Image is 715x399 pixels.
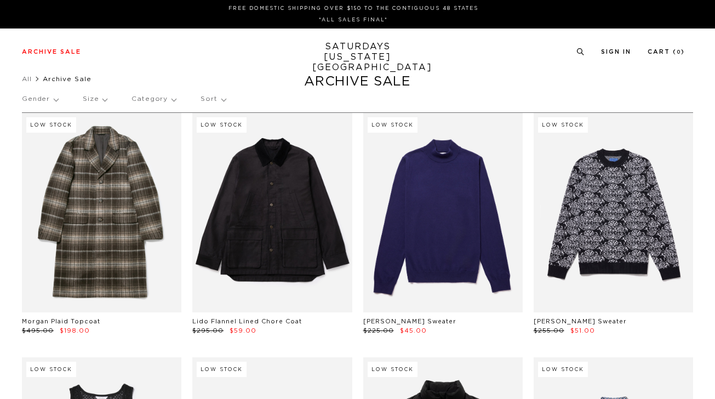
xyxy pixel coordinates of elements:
[26,362,76,377] div: Low Stock
[192,328,224,334] span: $295.00
[363,318,456,324] a: [PERSON_NAME] Sweater
[197,362,247,377] div: Low Stock
[26,4,680,13] p: FREE DOMESTIC SHIPPING OVER $150 TO THE CONTIGUOUS 48 STATES
[22,76,32,82] a: All
[363,328,394,334] span: $225.00
[43,76,91,82] span: Archive Sale
[26,16,680,24] p: *ALL SALES FINAL*
[131,87,176,112] p: Category
[538,362,588,377] div: Low Stock
[648,49,685,55] a: Cart (0)
[601,49,631,55] a: Sign In
[22,87,58,112] p: Gender
[192,318,302,324] a: Lido Flannel Lined Chore Coat
[368,117,417,133] div: Low Stock
[22,318,100,324] a: Morgan Plaid Topcoat
[677,50,681,55] small: 0
[570,328,595,334] span: $51.00
[83,87,107,112] p: Size
[538,117,588,133] div: Low Stock
[60,328,90,334] span: $198.00
[400,328,427,334] span: $45.00
[534,318,627,324] a: [PERSON_NAME] Sweater
[22,49,81,55] a: Archive Sale
[22,328,54,334] span: $495.00
[230,328,256,334] span: $59.00
[197,117,247,133] div: Low Stock
[201,87,225,112] p: Sort
[26,117,76,133] div: Low Stock
[534,328,564,334] span: $255.00
[368,362,417,377] div: Low Stock
[312,42,403,73] a: SATURDAYS[US_STATE][GEOGRAPHIC_DATA]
